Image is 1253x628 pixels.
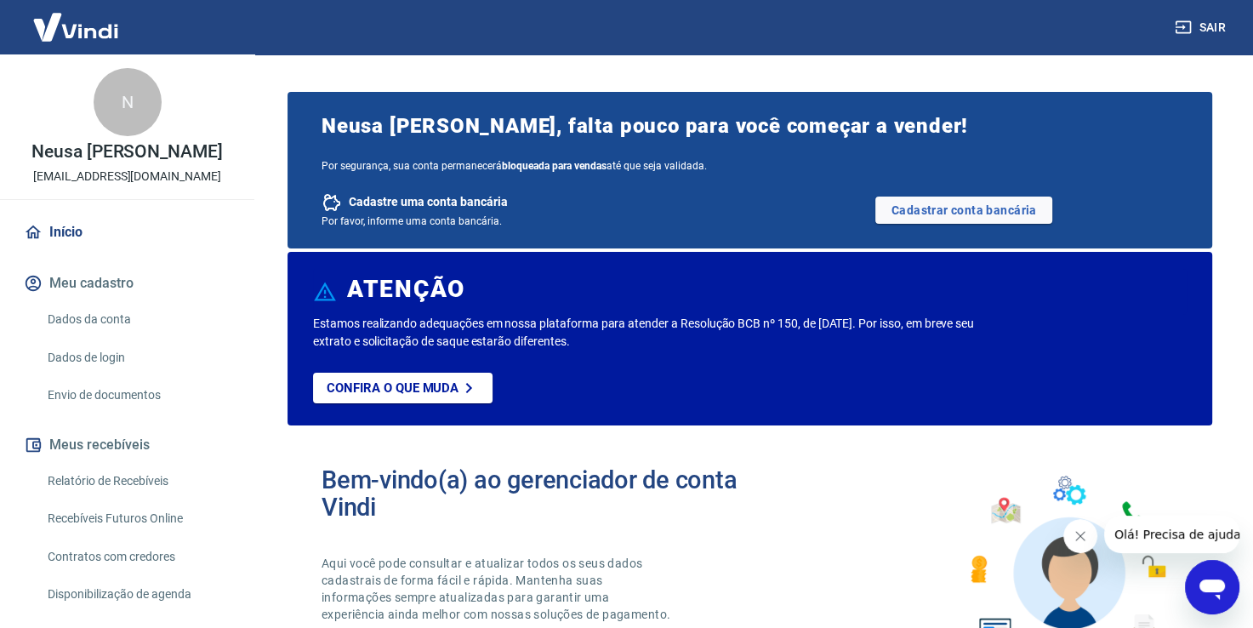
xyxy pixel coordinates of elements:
span: Olá! Precisa de ajuda? [10,12,143,26]
div: N [94,68,162,136]
p: [EMAIL_ADDRESS][DOMAIN_NAME] [33,168,221,186]
a: Recebíveis Futuros Online [41,501,234,536]
button: Sair [1171,12,1233,43]
b: bloqueada para vendas [502,160,607,172]
button: Meu cadastro [20,265,234,302]
h2: Bem-vindo(a) ao gerenciador de conta Vindi [322,466,750,521]
a: Relatório de Recebíveis [41,464,234,499]
a: Disponibilização de agenda [41,577,234,612]
h6: ATENÇÃO [347,281,465,298]
img: Vindi [20,1,131,53]
a: Contratos com credores [41,540,234,574]
a: Dados de login [41,340,234,375]
span: Por segurança, sua conta permanecerá até que seja validada. [322,160,1178,172]
p: Confira o que muda [327,380,458,396]
a: Envio de documentos [41,378,234,413]
a: Dados da conta [41,302,234,337]
a: Início [20,214,234,251]
a: Cadastrar conta bancária [875,197,1052,224]
span: Neusa [PERSON_NAME], falta pouco para você começar a vender! [322,112,1178,140]
span: Cadastre uma conta bancária [349,194,508,210]
iframe: Mensagem da empresa [1104,516,1239,553]
p: Aqui você pode consultar e atualizar todos os seus dados cadastrais de forma fácil e rápida. Mant... [322,555,674,623]
p: Estamos realizando adequações em nossa plataforma para atender a Resolução BCB nº 150, de [DATE].... [313,315,1012,351]
p: Neusa [PERSON_NAME] [31,143,223,161]
iframe: Fechar mensagem [1063,519,1097,553]
a: Confira o que muda [313,373,493,403]
button: Meus recebíveis [20,426,234,464]
span: Por favor, informe uma conta bancária. [322,215,502,227]
iframe: Botão para abrir a janela de mensagens [1185,560,1239,614]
